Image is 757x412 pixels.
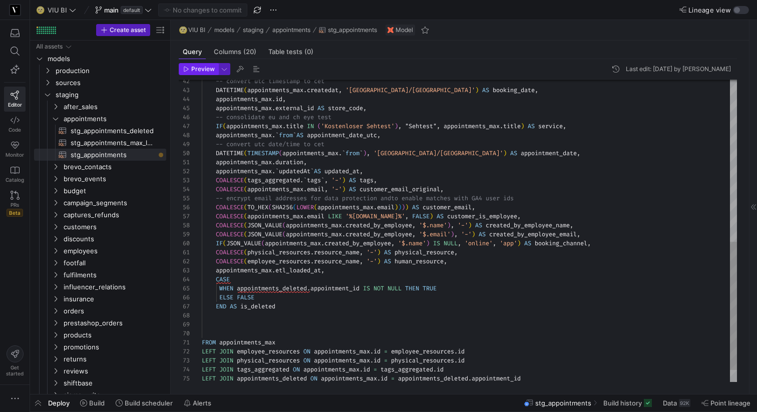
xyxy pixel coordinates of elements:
div: 44 [179,95,190,104]
span: appointments_max [247,185,303,193]
div: 47 [179,122,190,131]
span: updated_at [324,167,359,175]
span: appointments_max [444,122,500,130]
span: appointments_max [216,158,272,166]
span: ) [363,149,366,157]
span: . [342,221,345,229]
span: ( [268,203,272,211]
span: ( [244,86,247,94]
div: 49 [179,140,190,149]
span: stg_appointments [328,27,377,34]
span: email [307,185,324,193]
span: appointments_max [247,212,303,220]
span: , [472,203,475,211]
span: Build scheduler [125,399,173,407]
span: customer_email_original [359,185,440,193]
span: -- consolidate eu and ch eye test [216,113,331,121]
a: https://storage.googleapis.com/y42-prod-data-exchange/images/zgRs6g8Sem6LtQCmmHzYBaaZ8bA8vNBoBzxR... [4,2,26,19]
span: . [300,176,303,184]
div: Press SPACE to select this row. [34,233,166,245]
div: Press SPACE to select this row. [34,125,166,137]
button: Build scheduler [111,394,177,411]
button: stg_appointments [316,24,380,36]
div: Press SPACE to select this row. [34,185,166,197]
span: ( [244,230,247,238]
span: ) [430,212,433,220]
span: . [272,95,275,103]
div: 51 [179,158,190,167]
span: influencer_relations [64,281,165,293]
span: ( [223,122,226,130]
span: ) [398,203,402,211]
span: , [451,221,454,229]
span: Alerts [193,399,211,407]
span: . [272,158,275,166]
span: , [517,212,521,220]
span: footfall [64,257,165,269]
span: after_sales [64,101,165,113]
span: ( [317,122,321,130]
span: COALESCE [216,203,244,211]
span: '$.name' [419,221,447,229]
div: Press SPACE to select this row. [34,65,166,77]
span: id [275,95,282,103]
span: , [391,239,395,247]
button: Build history [599,394,656,411]
span: brevo_contacts [64,161,165,173]
span: ` [275,167,279,175]
span: Model [396,27,413,34]
span: AS [479,230,486,238]
span: Data [663,399,677,407]
span: , [366,149,370,157]
span: ` [310,167,314,175]
span: 🌝 [179,27,186,34]
span: prestashop_orders [64,317,165,329]
span: insurance [64,293,165,305]
span: . [321,239,324,247]
span: staging [243,27,263,34]
span: tags [307,176,321,184]
span: AS [349,176,356,184]
span: created_by_employee_email [489,230,577,238]
span: Catalog [6,177,24,183]
span: DATETIME [216,86,244,94]
button: Preview [179,63,218,75]
span: -- encrypt email addresses for data protection and [216,194,391,202]
span: title [503,122,521,130]
span: AS [528,122,535,130]
span: , [398,122,402,130]
button: appointments [270,24,313,36]
span: appointments_max [247,86,303,94]
span: LOWER [296,203,314,211]
span: . [272,104,275,112]
span: budget [64,185,165,197]
span: service [538,122,563,130]
span: appointments_max [216,167,272,175]
span: , [577,149,580,157]
span: ) [395,203,398,211]
div: Press SPACE to select this row. [34,161,166,173]
span: appointment_date_utc [307,131,377,139]
span: . [303,212,307,220]
div: All assets [36,43,63,50]
button: Alerts [179,394,216,411]
span: ) [468,221,472,229]
span: ) [447,221,451,229]
span: created_by_employee [345,230,412,238]
span: ( [282,221,286,229]
span: ( [261,239,265,247]
span: title [286,122,303,130]
div: Press SPACE to select this row. [34,89,166,101]
span: ( [244,176,247,184]
span: LIKE [328,212,342,220]
div: Last edit: [DATE] by [PERSON_NAME] [626,66,731,73]
div: 59 [179,230,190,239]
span: . [338,149,342,157]
span: '-' [461,230,472,238]
span: Table tests [268,49,313,55]
span: , [324,176,328,184]
span: , [563,122,566,130]
span: '-' [458,221,468,229]
div: Press SPACE to select this row. [34,41,166,53]
span: appointments [272,27,310,34]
